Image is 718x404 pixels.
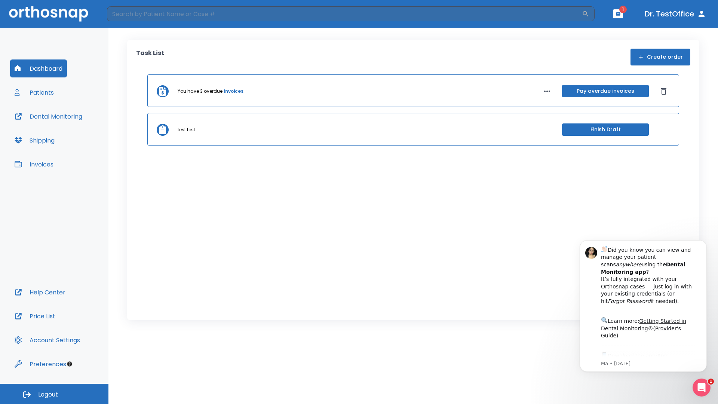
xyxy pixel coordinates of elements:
[708,379,714,385] span: 1
[33,124,99,137] a: App Store
[10,107,87,125] button: Dental Monitoring
[562,85,649,97] button: Pay overdue invoices
[178,88,223,95] p: You have 3 overdue
[10,283,70,301] button: Help Center
[10,155,58,173] button: Invoices
[630,49,690,65] button: Create order
[619,6,627,13] span: 1
[224,88,243,95] a: invoices
[38,391,58,399] span: Logout
[568,229,718,384] iframe: Intercom notifications message
[10,355,71,373] button: Preferences
[107,6,582,21] input: Search by Patient Name or Case #
[33,122,127,160] div: Download the app: | ​ Let us know if you need help getting started!
[33,131,127,138] p: Message from Ma, sent 3w ago
[9,6,88,21] img: Orthosnap
[562,123,649,136] button: Finish Draft
[10,131,59,149] button: Shipping
[693,379,711,397] iframe: Intercom live chat
[66,361,73,367] div: Tooltip anchor
[136,49,164,65] p: Task List
[10,59,67,77] button: Dashboard
[658,85,670,97] button: Dismiss
[178,126,195,133] p: test test
[642,7,709,21] button: Dr. TestOffice
[10,331,85,349] button: Account Settings
[10,83,58,101] button: Patients
[10,307,60,325] button: Price List
[127,16,133,22] button: Dismiss notification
